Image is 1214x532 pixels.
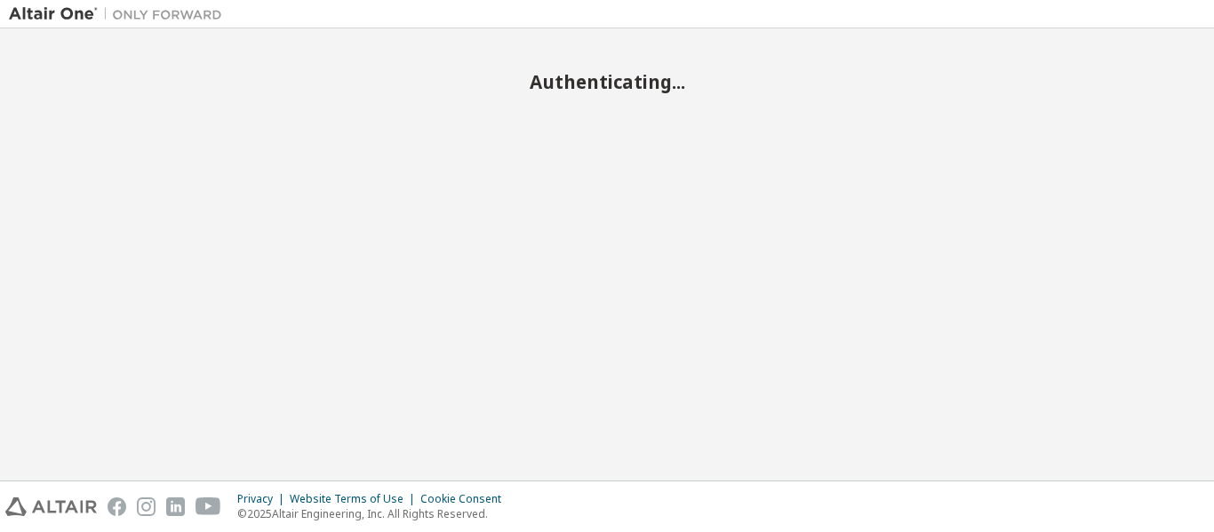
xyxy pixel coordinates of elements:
div: Website Terms of Use [290,492,420,506]
div: Cookie Consent [420,492,512,506]
p: © 2025 Altair Engineering, Inc. All Rights Reserved. [237,506,512,521]
img: Altair One [9,5,231,23]
img: youtube.svg [196,497,221,516]
img: altair_logo.svg [5,497,97,516]
img: linkedin.svg [166,497,185,516]
h2: Authenticating... [9,70,1205,93]
div: Privacy [237,492,290,506]
img: instagram.svg [137,497,156,516]
img: facebook.svg [108,497,126,516]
